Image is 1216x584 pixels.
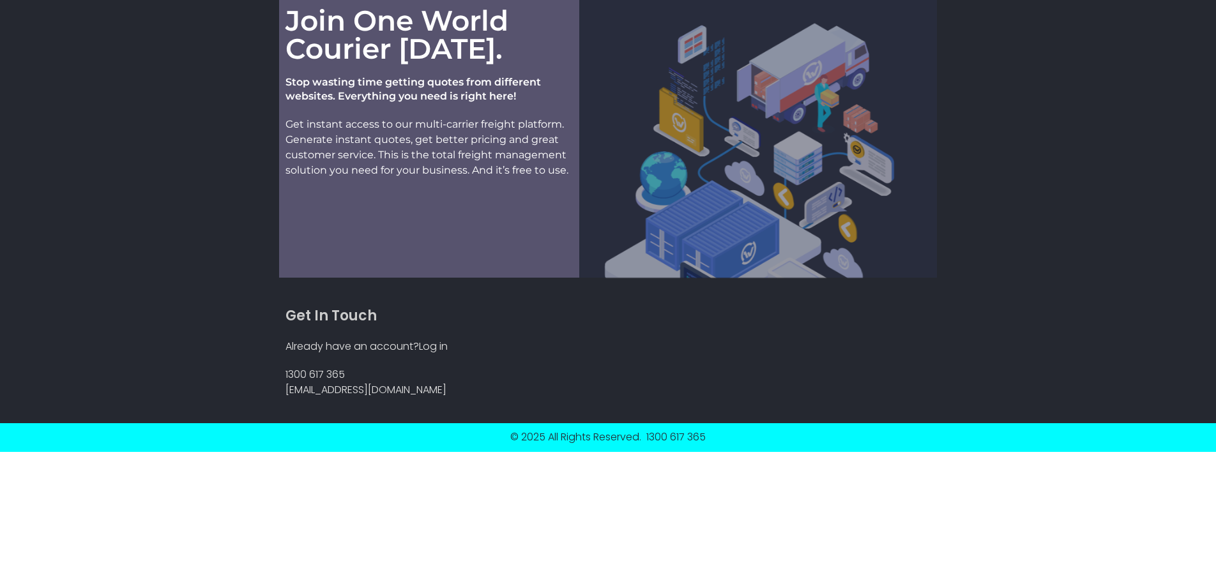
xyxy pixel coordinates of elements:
span: [EMAIL_ADDRESS][DOMAIN_NAME] [285,382,446,398]
h2: Stop wasting time getting quotes from different websites. Everything you need is right here! [285,75,573,104]
span: © 2025 All Rights Reserved. [510,430,641,445]
div: Already have an account? [285,339,573,354]
h2: Join One World Courier [DATE]. [285,6,573,63]
p: Get instant access to our multi-carrier freight platform. Generate instant quotes, get better pri... [285,117,573,178]
a: Log in [419,339,448,354]
span: 1300 617 365 [646,430,706,445]
span: 1300 617 365 [285,367,345,382]
h4: Get In Touch [285,305,573,326]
